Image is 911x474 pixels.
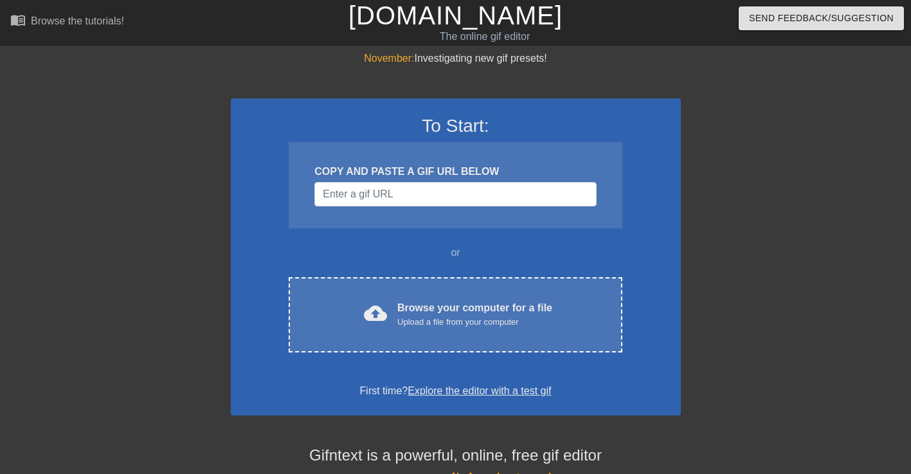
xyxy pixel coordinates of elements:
[231,446,681,465] h4: Gifntext is a powerful, online, free gif editor
[364,302,387,325] span: cloud_upload
[364,53,414,64] span: November:
[310,29,659,44] div: The online gif editor
[264,245,647,260] div: or
[739,6,904,30] button: Send Feedback/Suggestion
[348,1,563,30] a: [DOMAIN_NAME]
[749,10,894,26] span: Send Feedback/Suggestion
[314,164,596,179] div: COPY AND PASTE A GIF URL BELOW
[314,182,596,206] input: Username
[10,12,26,28] span: menu_book
[397,300,552,329] div: Browse your computer for a file
[408,385,551,396] a: Explore the editor with a test gif
[10,12,124,32] a: Browse the tutorials!
[31,15,124,26] div: Browse the tutorials!
[231,51,681,66] div: Investigating new gif presets!
[248,115,664,137] h3: To Start:
[397,316,552,329] div: Upload a file from your computer
[248,383,664,399] div: First time?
